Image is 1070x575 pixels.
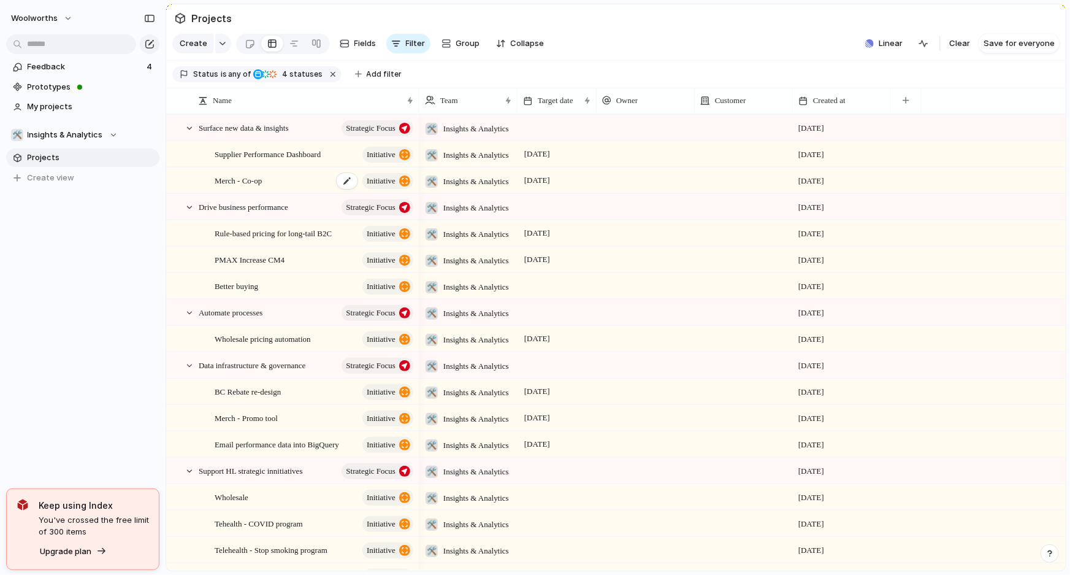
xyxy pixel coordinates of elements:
[215,226,332,240] span: Rule-based pricing for long-tail B2C
[215,542,327,557] span: Telehealth - Stop smoking program
[443,545,509,557] span: Insights & Analytics
[28,61,143,73] span: Feedback
[426,387,438,399] div: 🛠️
[443,334,509,346] span: Insights & Analytics
[279,69,323,80] span: statuses
[6,9,79,28] button: woolworths
[798,201,824,214] span: [DATE]
[511,37,545,50] span: Collapse
[521,147,553,161] span: [DATE]
[199,358,305,372] span: Data infrastructure & governance
[443,307,509,320] span: Insights & Analytics
[6,149,159,167] a: Projects
[362,542,413,558] button: initiative
[147,61,155,73] span: 4
[798,280,824,293] span: [DATE]
[362,252,413,268] button: initiative
[798,175,824,187] span: [DATE]
[215,331,311,345] span: Wholesale pricing automation
[521,437,553,452] span: [DATE]
[426,545,438,557] div: 🛠️
[11,12,58,25] span: woolworths
[426,492,438,504] div: 🛠️
[798,254,824,266] span: [DATE]
[346,304,396,322] span: Strategic Focus
[386,34,430,53] button: Filter
[11,129,23,141] div: 🛠️
[346,463,396,480] span: Strategic Focus
[172,34,213,53] button: Create
[40,546,91,558] span: Upgrade plan
[215,490,248,504] span: Wholesale
[426,360,438,372] div: 🛠️
[798,333,824,345] span: [DATE]
[6,169,159,187] button: Create view
[443,413,509,425] span: Insights & Analytics
[335,34,381,53] button: Fields
[426,413,438,425] div: 🛠️
[798,307,824,319] span: [DATE]
[521,331,553,346] span: [DATE]
[215,279,258,293] span: Better buying
[362,331,413,347] button: initiative
[180,37,207,50] span: Create
[199,199,288,214] span: Drive business performance
[435,34,486,53] button: Group
[199,305,262,319] span: Automate processes
[426,519,438,531] div: 🛠️
[798,544,824,557] span: [DATE]
[426,281,438,293] div: 🛠️
[426,466,438,478] div: 🛠️
[798,228,824,240] span: [DATE]
[189,7,234,29] span: Projects
[28,81,155,93] span: Prototypes
[949,37,970,50] span: Clear
[362,173,413,189] button: initiative
[6,98,159,116] a: My projects
[426,439,438,452] div: 🛠️
[215,516,303,530] span: Tehealth - COVID program
[367,542,396,559] span: initiative
[362,490,413,506] button: initiative
[362,279,413,295] button: initiative
[346,199,396,216] span: Strategic Focus
[342,463,413,479] button: Strategic Focus
[215,173,262,187] span: Merch - Co-op
[798,386,824,398] span: [DATE]
[215,437,339,451] span: Email performance data into BigQuery
[367,436,396,453] span: initiative
[215,384,281,398] span: BC Rebate re-design
[346,357,396,374] span: Strategic Focus
[362,437,413,453] button: initiative
[426,334,438,346] div: 🛠️
[879,37,903,50] span: Linear
[443,466,509,478] span: Insights & Analytics
[6,126,159,144] button: 🛠️Insights & Analytics
[443,149,509,161] span: Insights & Analytics
[521,252,553,267] span: [DATE]
[362,516,413,532] button: initiative
[354,37,376,50] span: Fields
[616,95,638,107] span: Owner
[521,411,553,425] span: [DATE]
[367,331,396,348] span: initiative
[443,519,509,531] span: Insights & Analytics
[362,147,413,163] button: initiative
[39,499,149,512] span: Keep using Index
[348,66,410,83] button: Add filter
[279,69,290,79] span: 4
[443,202,509,214] span: Insights & Analytics
[521,226,553,241] span: [DATE]
[443,255,509,267] span: Insights & Analytics
[443,387,509,399] span: Insights & Analytics
[860,34,908,53] button: Linear
[36,543,110,560] button: Upgrade plan
[367,172,396,190] span: initiative
[798,465,824,477] span: [DATE]
[798,149,824,161] span: [DATE]
[521,173,553,188] span: [DATE]
[342,358,413,374] button: Strategic Focus
[798,360,824,372] span: [DATE]
[813,95,846,107] span: Created at
[798,439,824,451] span: [DATE]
